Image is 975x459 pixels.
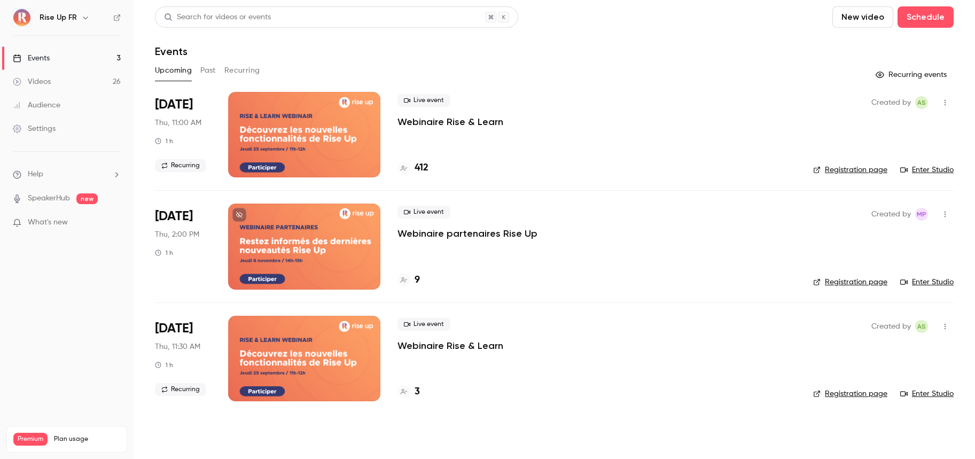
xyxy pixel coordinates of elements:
[54,435,120,444] span: Plan usage
[900,277,954,287] a: Enter Studio
[155,248,173,257] div: 1 h
[397,206,450,219] span: Live event
[813,277,887,287] a: Registration page
[871,320,911,333] span: Created by
[415,161,428,175] h4: 412
[397,161,428,175] a: 412
[28,193,70,204] a: SpeakerHub
[200,62,216,79] button: Past
[900,388,954,399] a: Enter Studio
[155,204,211,289] div: Nov 6 Thu, 2:00 PM (Europe/Paris)
[917,96,926,109] span: AS
[832,6,893,28] button: New video
[397,115,503,128] a: Webinaire Rise & Learn
[155,62,192,79] button: Upcoming
[40,12,77,23] h6: Rise Up FR
[915,96,928,109] span: Aliocha Segard
[13,76,51,87] div: Videos
[13,100,60,111] div: Audience
[813,165,887,175] a: Registration page
[13,9,30,26] img: Rise Up FR
[155,229,199,240] span: Thu, 2:00 PM
[13,123,56,134] div: Settings
[164,12,271,23] div: Search for videos or events
[871,96,911,109] span: Created by
[76,193,98,204] span: new
[813,388,887,399] a: Registration page
[917,208,926,221] span: MP
[13,433,48,446] span: Premium
[397,227,537,240] a: Webinaire partenaires Rise Up
[155,159,206,172] span: Recurring
[13,169,121,180] li: help-dropdown-opener
[224,62,260,79] button: Recurring
[871,66,954,83] button: Recurring events
[155,383,206,396] span: Recurring
[898,6,954,28] button: Schedule
[155,96,193,113] span: [DATE]
[13,53,50,64] div: Events
[155,320,193,337] span: [DATE]
[155,92,211,177] div: Sep 25 Thu, 11:00 AM (Europe/Paris)
[155,45,188,58] h1: Events
[397,94,450,107] span: Live event
[915,320,928,333] span: Aliocha Segard
[155,118,201,128] span: Thu, 11:00 AM
[155,316,211,401] div: Dec 18 Thu, 11:30 AM (Europe/Paris)
[871,208,911,221] span: Created by
[155,341,200,352] span: Thu, 11:30 AM
[397,318,450,331] span: Live event
[917,320,926,333] span: AS
[155,208,193,225] span: [DATE]
[155,137,173,145] div: 1 h
[915,208,928,221] span: Morgane Philbert
[900,165,954,175] a: Enter Studio
[28,217,68,228] span: What's new
[415,273,420,287] h4: 9
[397,339,503,352] a: Webinaire Rise & Learn
[415,385,420,399] h4: 3
[108,218,121,228] iframe: Noticeable Trigger
[397,385,420,399] a: 3
[155,361,173,369] div: 1 h
[397,273,420,287] a: 9
[28,169,43,180] span: Help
